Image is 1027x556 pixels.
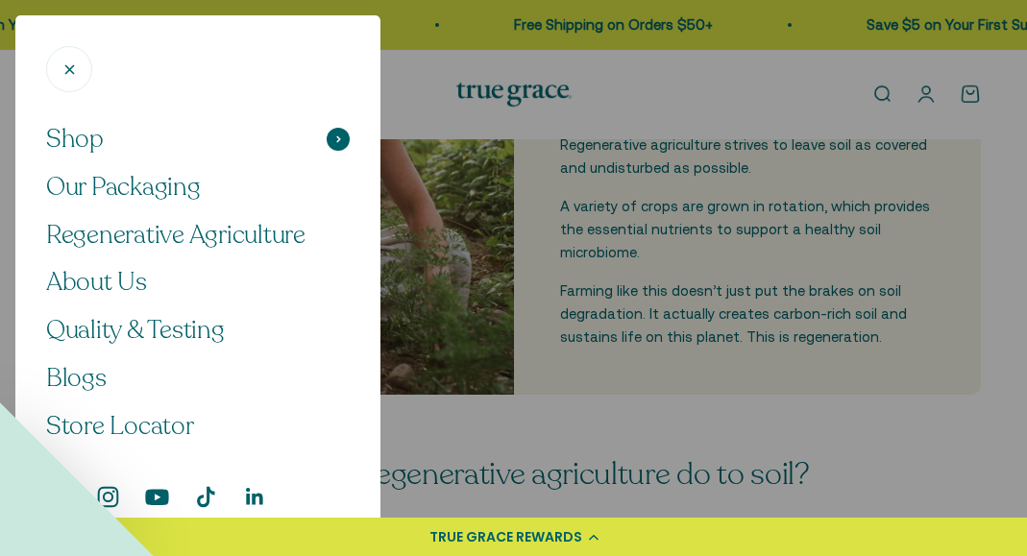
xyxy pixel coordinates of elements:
[242,484,268,510] a: Follow on LinkedIn
[46,123,104,156] span: Shop
[144,484,170,510] a: Follow on YouTube
[46,266,350,299] a: About Us
[46,123,350,156] button: Shop
[46,409,194,443] span: Store Locator
[46,218,306,252] span: Regenerative Agriculture
[46,361,107,395] span: Blogs
[46,171,350,204] a: Our Packaging
[46,314,350,347] a: Quality & Testing
[193,484,219,510] a: Follow on TikTok
[46,410,350,443] a: Store Locator
[46,362,350,395] a: Blogs
[46,265,147,299] span: About Us
[46,170,201,204] span: Our Packaging
[46,46,92,92] button: Close
[429,527,582,547] div: TRUE GRACE REWARDS
[46,219,350,252] a: Regenerative Agriculture
[46,313,225,347] span: Quality & Testing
